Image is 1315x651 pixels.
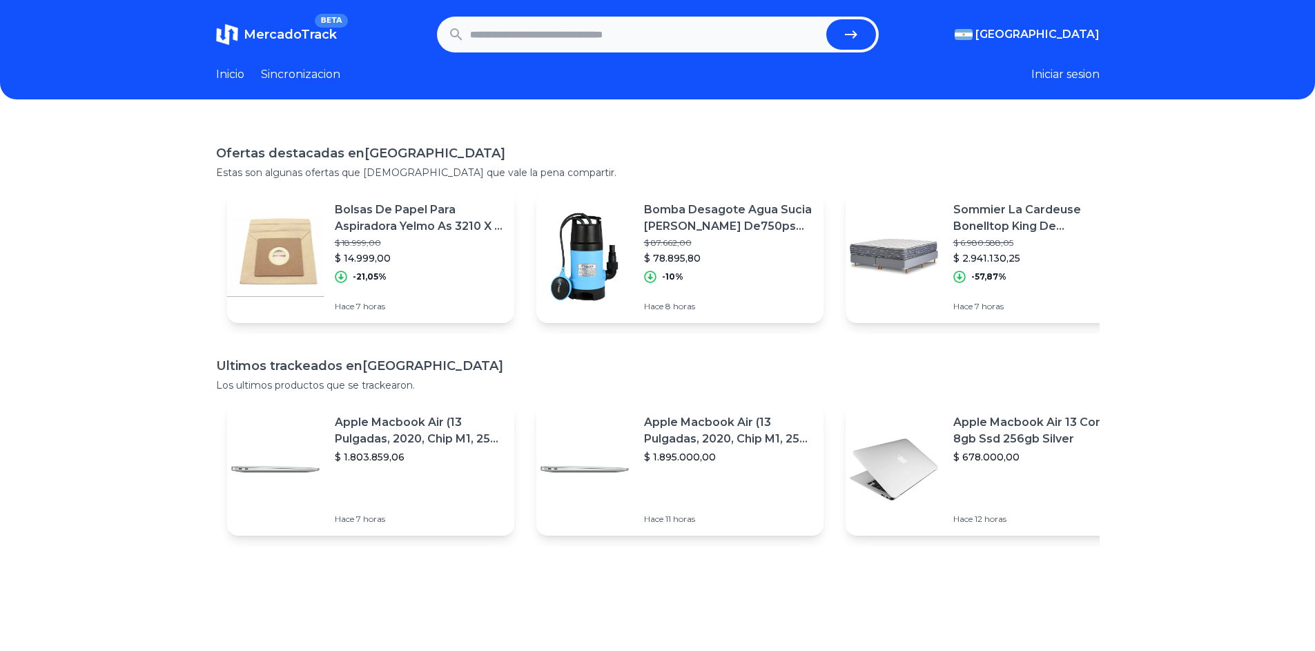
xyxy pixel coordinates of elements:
p: Hace 8 horas [644,301,812,312]
a: Featured imageApple Macbook Air (13 Pulgadas, 2020, Chip M1, 256 Gb De Ssd, 8 Gb De Ram) - Plata$... [227,403,514,536]
img: Featured image [227,421,324,518]
img: Featured image [536,421,633,518]
img: MercadoTrack [216,23,238,46]
button: [GEOGRAPHIC_DATA] [955,26,1100,43]
button: Iniciar sesion [1031,66,1100,83]
p: Hace 7 horas [953,301,1122,312]
p: Hace 7 horas [335,514,503,525]
p: $ 78.895,80 [644,251,812,265]
p: Bomba Desagote Agua Sucia [PERSON_NAME] De750ps 750 Watts [644,202,812,235]
p: Apple Macbook Air (13 Pulgadas, 2020, Chip M1, 256 Gb De Ssd, 8 Gb De Ram) - Plata [335,414,503,447]
p: Hace 12 horas [953,514,1122,525]
p: Apple Macbook Air (13 Pulgadas, 2020, Chip M1, 256 Gb De Ssd, 8 Gb De Ram) - Plata [644,414,812,447]
a: MercadoTrackBETA [216,23,337,46]
img: Featured image [846,208,942,305]
p: $ 14.999,00 [335,251,503,265]
p: $ 87.662,00 [644,237,812,249]
p: -21,05% [353,271,387,282]
p: Los ultimos productos que se trackearon. [216,378,1100,392]
span: MercadoTrack [244,27,337,42]
a: Featured imageBolsas De Papel Para Aspiradora Yelmo As 3210 X 5 Unidades$ 18.999,00$ 14.999,00-21... [227,191,514,323]
span: [GEOGRAPHIC_DATA] [975,26,1100,43]
p: $ 18.999,00 [335,237,503,249]
img: Featured image [846,421,942,518]
span: BETA [315,14,347,28]
p: -57,87% [971,271,1006,282]
a: Featured imageApple Macbook Air (13 Pulgadas, 2020, Chip M1, 256 Gb De Ssd, 8 Gb De Ram) - Plata$... [536,403,824,536]
p: Hace 11 horas [644,514,812,525]
p: $ 1.803.859,06 [335,450,503,464]
p: Apple Macbook Air 13 Core I5 8gb Ssd 256gb Silver [953,414,1122,447]
p: $ 6.980.588,05 [953,237,1122,249]
h1: Ofertas destacadas en [GEOGRAPHIC_DATA] [216,144,1100,163]
p: Estas son algunas ofertas que [DEMOGRAPHIC_DATA] que vale la pena compartir. [216,166,1100,179]
p: Bolsas De Papel Para Aspiradora Yelmo As 3210 X 5 Unidades [335,202,503,235]
p: $ 2.941.130,25 [953,251,1122,265]
a: Featured imageSommier La Cardeuse Bonelltop King De 200cmx200cm Gris Con Base Dividida$ 6.980.588... [846,191,1133,323]
img: Featured image [536,208,633,305]
img: Featured image [227,208,324,305]
p: Sommier La Cardeuse Bonelltop King De 200cmx200cm Gris Con Base Dividida [953,202,1122,235]
a: Featured imageApple Macbook Air 13 Core I5 8gb Ssd 256gb Silver$ 678.000,00Hace 12 horas [846,403,1133,536]
p: -10% [662,271,683,282]
a: Sincronizacion [261,66,340,83]
a: Inicio [216,66,244,83]
p: Hace 7 horas [335,301,503,312]
a: Featured imageBomba Desagote Agua Sucia [PERSON_NAME] De750ps 750 Watts$ 87.662,00$ 78.895,80-10%... [536,191,824,323]
h1: Ultimos trackeados en [GEOGRAPHIC_DATA] [216,356,1100,376]
img: Argentina [955,29,973,40]
p: $ 1.895.000,00 [644,450,812,464]
p: $ 678.000,00 [953,450,1122,464]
